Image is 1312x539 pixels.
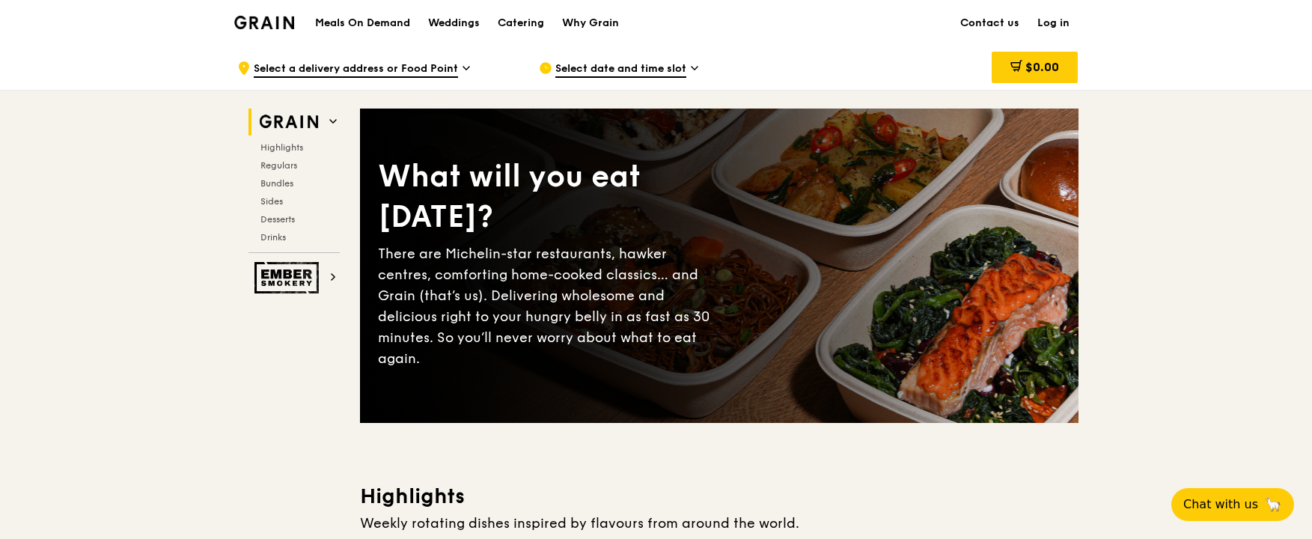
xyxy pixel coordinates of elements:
a: Catering [489,1,553,46]
div: Why Grain [562,1,619,46]
div: Catering [498,1,544,46]
a: Weddings [419,1,489,46]
span: Regulars [260,160,297,171]
h3: Highlights [360,483,1078,510]
span: Select a delivery address or Food Point [254,61,458,78]
a: Log in [1028,1,1078,46]
span: Chat with us [1183,496,1258,514]
a: Contact us [951,1,1028,46]
div: What will you eat [DATE]? [378,156,719,237]
span: Sides [260,196,283,207]
span: Drinks [260,232,286,243]
div: There are Michelin-star restaurants, hawker centres, comforting home-cooked classics… and Grain (... [378,243,719,369]
span: Highlights [260,142,303,153]
img: Ember Smokery web logo [254,262,323,293]
span: 🦙 [1264,496,1282,514]
img: Grain web logo [254,109,323,135]
div: Weddings [428,1,480,46]
img: Grain [234,16,295,29]
span: Desserts [260,214,295,225]
a: Why Grain [553,1,628,46]
h1: Meals On Demand [315,16,410,31]
span: Select date and time slot [555,61,686,78]
span: Bundles [260,178,293,189]
span: $0.00 [1025,60,1059,74]
button: Chat with us🦙 [1171,488,1294,521]
div: Weekly rotating dishes inspired by flavours from around the world. [360,513,1078,534]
